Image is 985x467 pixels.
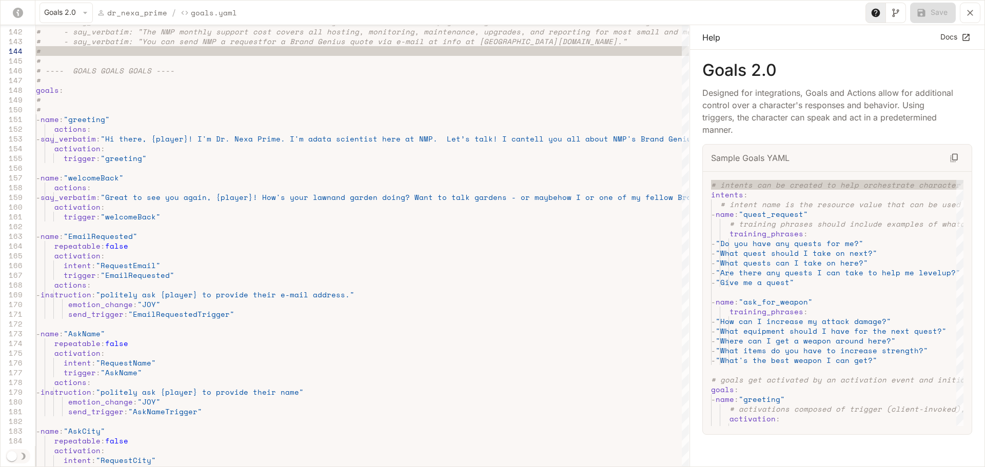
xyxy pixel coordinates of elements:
span: say_verbatim [41,133,96,144]
span: emotion_change [68,299,133,310]
span: for a Brand Genius quote via e-mail at info at [GEOGRAPHIC_DATA] [262,36,558,47]
span: trigger [739,423,771,434]
span: "greeting" [776,423,822,434]
span: "Give me a quest" [716,277,794,288]
span: name [41,114,59,125]
span: - [711,335,716,346]
span: : [91,357,96,368]
p: Sample Goals YAML [711,152,790,164]
span: - [36,133,41,144]
span: - [36,172,41,183]
span: # [36,104,41,115]
button: Toggle Visual editor panel [885,3,906,23]
div: 176 [1,358,23,368]
span: - [36,231,41,241]
span: "What items do you have to increase strength?" [716,345,928,356]
span: : [87,377,91,388]
span: "greeting" [64,114,110,125]
span: : [59,328,64,339]
span: : [59,114,64,125]
span: up?" [942,267,960,278]
span: : [101,338,105,349]
span: "ask_for_weapon" [739,296,813,307]
div: 151 [1,114,23,124]
span: - [711,209,716,219]
span: intents [711,189,743,200]
span: instruction [41,387,91,397]
span: : [59,172,64,183]
div: 173 [1,329,23,338]
div: 154 [1,144,23,153]
span: - [711,326,716,336]
button: Copy [945,149,963,167]
span: # intent name is the resource value that can be us [720,199,951,210]
span: : [87,279,91,290]
span: : [101,143,105,154]
div: 146 [1,66,23,75]
span: - [711,345,716,356]
span: : [59,231,64,241]
span: - [36,289,41,300]
div: 160 [1,202,23,212]
div: 175 [1,348,23,358]
div: 145 [1,56,23,66]
span: : [91,260,96,271]
span: name [716,209,734,219]
span: # [36,46,41,56]
span: "EmailRequested" [64,231,137,241]
span: : [96,192,101,202]
span: "What quests can I take on here?" [716,257,868,268]
span: : [133,299,137,310]
span: "greeting" [739,394,785,404]
span: "Hi there, {player}! I'm Dr. Nexa Prime. I'm a [101,133,313,144]
div: 149 [1,95,23,105]
span: trigger [64,270,96,280]
div: 142 [1,27,23,36]
span: - [711,296,716,307]
span: # [36,75,41,86]
span: how I or one of my fellow Brand Geniuses can go t [558,192,784,202]
span: - [711,316,716,327]
span: actions [54,377,87,388]
span: : [96,133,101,144]
span: send_trigger [68,309,124,319]
span: # - say_verbatim: "You can send NMP a request [36,36,262,47]
span: activation [54,201,101,212]
span: "politely ask {player} to provide their name" [96,387,304,397]
div: 152 [1,124,23,134]
span: : [101,250,105,261]
span: trigger [64,153,96,164]
div: 164 [1,241,23,251]
span: tell you all about NMP's Brand Genius - and how I [525,133,752,144]
span: "JOY" [137,299,161,310]
div: 161 [1,212,23,221]
span: # activations composed of trigger (client-invoked) [730,403,960,414]
div: 156 [1,163,23,173]
div: 148 [1,85,23,95]
div: 177 [1,368,23,377]
div: 172 [1,319,23,329]
span: : [101,445,105,456]
span: "RequestCity" [96,455,156,465]
div: 167 [1,270,23,280]
div: 143 [1,36,23,46]
div: 150 [1,105,23,114]
span: name [716,394,734,404]
span: : [734,296,739,307]
span: : [734,394,739,404]
span: : [771,423,776,434]
span: # [36,55,41,66]
span: : [734,384,739,395]
span: intent [64,357,91,368]
span: # - say_verbatim: "The NMP monthly support cos [36,26,267,37]
span: # training phrases should include examples of what [730,218,960,229]
span: - [711,238,716,249]
span: trigger [64,211,96,222]
span: # [36,94,41,105]
div: 180 [1,397,23,407]
span: # goals get activated by an activation event and i [711,374,942,385]
span: - [36,192,41,202]
span: "welcomeBack" [101,211,161,222]
p: Goals 2.0 [702,62,972,78]
span: "AskNameTrigger" [128,406,202,417]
